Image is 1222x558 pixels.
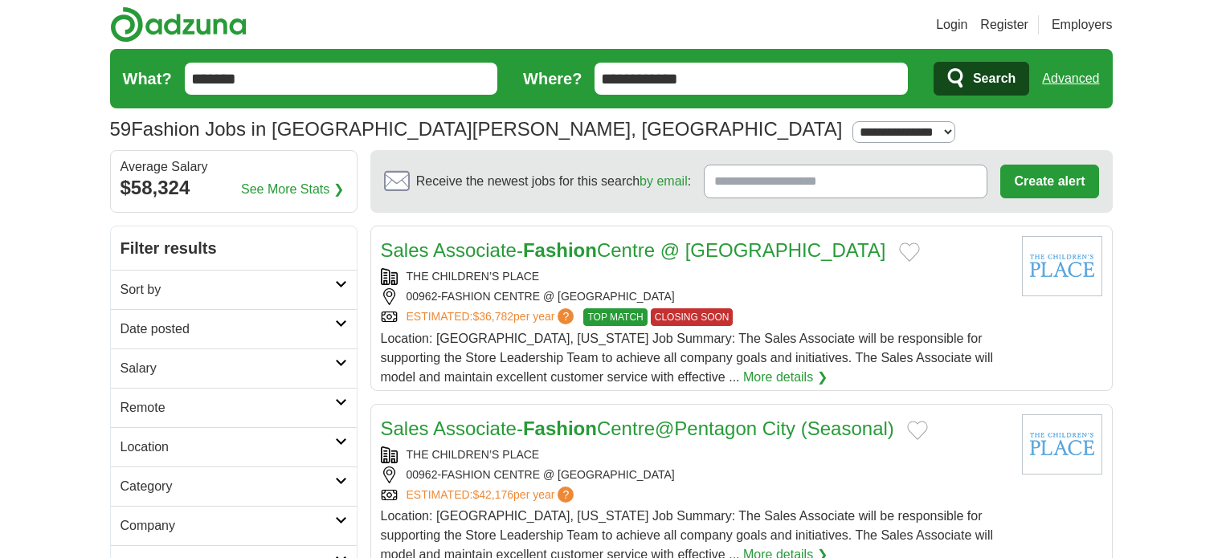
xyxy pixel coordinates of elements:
[110,115,132,144] span: 59
[111,309,357,348] a: Date posted
[111,348,357,388] a: Salary
[111,270,357,309] a: Sort by
[407,448,540,461] a: THE CHILDREN’S PLACE
[416,172,691,191] span: Receive the newest jobs for this search :
[121,173,347,202] div: $58,324
[407,270,540,283] a: THE CHILDREN’S PLACE
[381,466,1009,483] div: 00962-FASHION CENTRE @ [GEOGRAPHIC_DATA]
[973,63,1016,95] span: Search
[381,288,1009,305] div: 00962-FASHION CENTRE @ [GEOGRAPHIC_DATA]
[407,487,578,503] a: ESTIMATED:$42,176per year?
[121,398,335,417] h2: Remote
[1022,414,1102,475] img: The Children's Place logo
[111,466,357,506] a: Category
[651,308,734,326] span: CLOSING SOON
[123,67,172,91] label: What?
[1052,15,1113,35] a: Employers
[907,421,928,440] button: Add to favorite jobs
[1022,236,1102,296] img: The Children's Place logo
[110,118,843,140] h1: Fashion Jobs in [GEOGRAPHIC_DATA][PERSON_NAME], [GEOGRAPHIC_DATA]
[111,506,357,545] a: Company
[121,359,335,378] h2: Salary
[936,15,967,35] a: Login
[980,15,1028,35] a: Register
[1000,165,1098,198] button: Create alert
[523,239,597,261] strong: Fashion
[899,242,920,262] button: Add to favorite jobs
[523,417,597,439] strong: Fashion
[523,67,582,91] label: Where?
[558,308,574,324] span: ?
[1042,63,1099,95] a: Advanced
[121,477,335,496] h2: Category
[121,280,335,299] h2: Sort by
[381,332,994,384] span: Location: [GEOGRAPHIC_DATA], [US_STATE] Job Summary: The Sales Associate will be responsible for ...
[121,438,335,457] h2: Location
[121,320,335,339] h2: Date posted
[111,388,357,427] a: Remote
[472,488,513,501] span: $42,176
[934,62,1029,96] button: Search
[121,516,335,536] h2: Company
[640,174,688,188] a: by email
[381,417,894,439] a: Sales Associate-FashionCentre@Pentagon City (Seasonal)
[111,226,357,270] h2: Filter results
[381,239,886,261] a: Sales Associate-FashionCentre @ [GEOGRAPHIC_DATA]
[241,180,344,199] a: See More Stats ❯
[407,308,578,326] a: ESTIMATED:$36,782per year?
[472,310,513,323] span: $36,782
[743,368,828,387] a: More details ❯
[583,308,647,326] span: TOP MATCH
[558,487,574,503] span: ?
[110,6,247,43] img: Adzuna logo
[121,161,347,173] div: Average Salary
[111,427,357,466] a: Location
